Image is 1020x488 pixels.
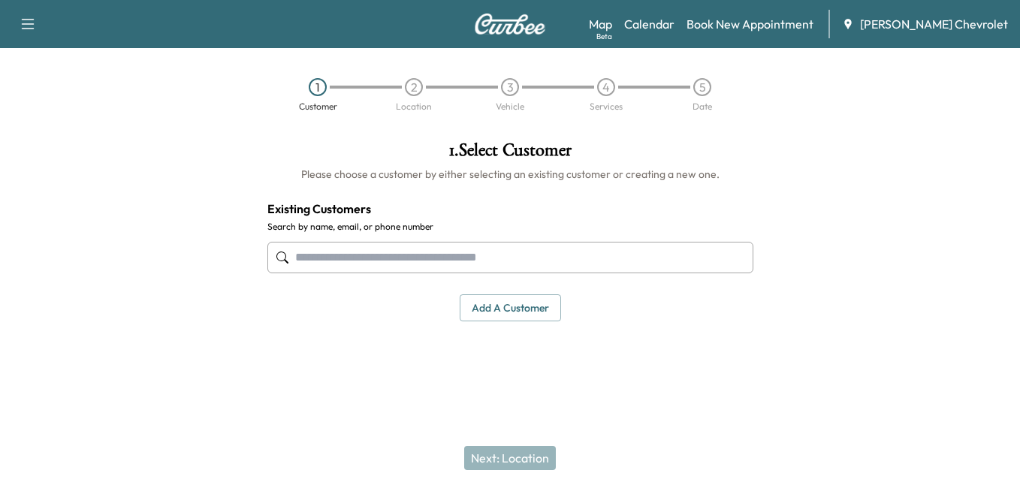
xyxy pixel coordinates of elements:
[596,31,612,42] div: Beta
[590,102,623,111] div: Services
[597,78,615,96] div: 4
[474,14,546,35] img: Curbee Logo
[693,78,711,96] div: 5
[267,200,753,218] h4: Existing Customers
[267,221,753,233] label: Search by name, email, or phone number
[496,102,524,111] div: Vehicle
[267,141,753,167] h1: 1 . Select Customer
[860,15,1008,33] span: [PERSON_NAME] Chevrolet
[687,15,813,33] a: Book New Appointment
[501,78,519,96] div: 3
[267,167,753,182] h6: Please choose a customer by either selecting an existing customer or creating a new one.
[405,78,423,96] div: 2
[299,102,337,111] div: Customer
[460,294,561,322] button: Add a customer
[589,15,612,33] a: MapBeta
[396,102,432,111] div: Location
[693,102,712,111] div: Date
[624,15,674,33] a: Calendar
[309,78,327,96] div: 1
